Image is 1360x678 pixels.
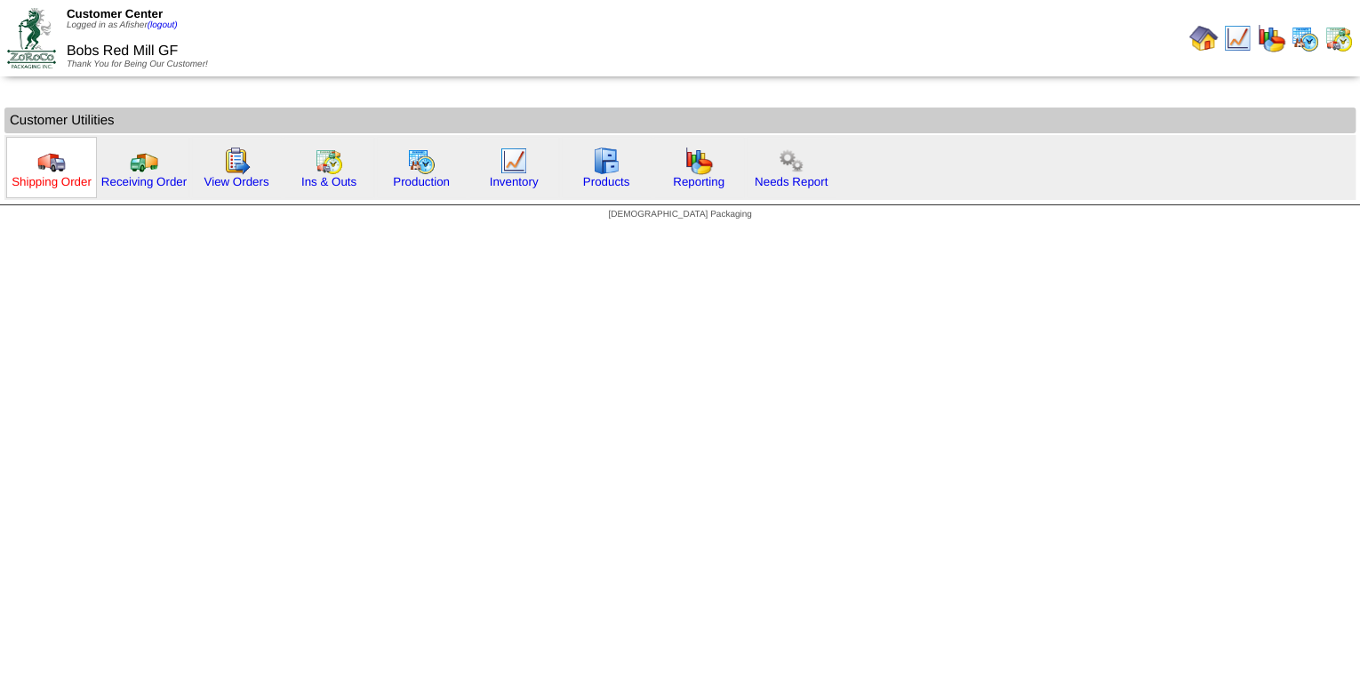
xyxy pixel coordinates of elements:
[1223,24,1252,52] img: line_graph.gif
[1189,24,1218,52] img: home.gif
[608,210,751,219] span: [DEMOGRAPHIC_DATA] Packaging
[393,175,450,188] a: Production
[12,175,92,188] a: Shipping Order
[1257,24,1285,52] img: graph.gif
[67,44,178,59] span: Bobs Red Mill GF
[592,147,620,175] img: cabinet.gif
[1291,24,1319,52] img: calendarprod.gif
[673,175,724,188] a: Reporting
[777,147,805,175] img: workflow.png
[407,147,436,175] img: calendarprod.gif
[101,175,187,188] a: Receiving Order
[500,147,528,175] img: line_graph.gif
[67,60,208,69] span: Thank You for Being Our Customer!
[583,175,630,188] a: Products
[67,20,178,30] span: Logged in as Afisher
[67,7,163,20] span: Customer Center
[755,175,828,188] a: Needs Report
[1324,24,1353,52] img: calendarinout.gif
[7,8,56,68] img: ZoRoCo_Logo(Green%26Foil)%20jpg.webp
[204,175,268,188] a: View Orders
[148,20,178,30] a: (logout)
[490,175,539,188] a: Inventory
[130,147,158,175] img: truck2.gif
[315,147,343,175] img: calendarinout.gif
[222,147,251,175] img: workorder.gif
[301,175,356,188] a: Ins & Outs
[684,147,713,175] img: graph.gif
[37,147,66,175] img: truck.gif
[4,108,1356,133] td: Customer Utilities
